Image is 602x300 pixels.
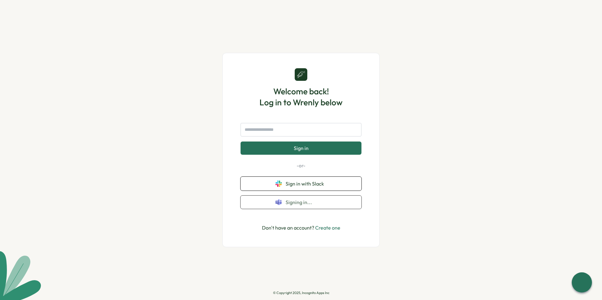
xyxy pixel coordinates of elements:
[241,196,361,209] button: Signing in...
[273,291,329,295] p: © Copyright 2025, Incognito Apps Inc
[294,145,309,151] span: Sign in
[259,86,343,108] h1: Welcome back! Log in to Wrenly below
[315,225,340,231] a: Create one
[241,162,361,169] p: -or-
[241,177,361,191] button: Sign in with Slack
[262,224,340,232] p: Don't have an account?
[241,142,361,155] button: Sign in
[286,199,327,205] span: Signing in...
[286,181,327,186] span: Sign in with Slack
